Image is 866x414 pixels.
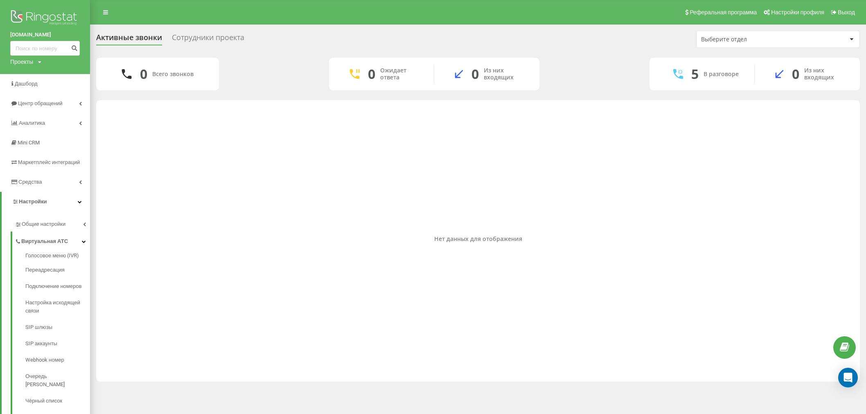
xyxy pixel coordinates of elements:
a: Webhook номер [25,352,90,368]
span: Виртуальная АТС [21,237,68,245]
div: 0 [140,66,147,82]
span: Маркетплейс интеграций [18,159,80,165]
span: Дашборд [15,81,38,87]
div: Активные звонки [96,33,162,46]
a: Переадресация [25,262,90,278]
div: Open Intercom Messenger [838,368,858,387]
a: Настройка исходящей связи [25,295,90,319]
span: Настройка исходящей связи [25,299,86,315]
span: Общие настройки [22,220,65,228]
img: Ringostat logo [10,8,80,29]
div: Всего звонков [152,71,194,78]
span: Реферальная программа [690,9,757,16]
div: Выберите отдел [701,36,799,43]
div: Из них входящих [804,67,848,81]
span: Выход [838,9,855,16]
span: Средства [18,179,42,185]
span: Голосовое меню (IVR) [25,252,79,260]
div: 0 [792,66,799,82]
div: Сотрудники проекта [172,33,244,46]
div: Ожидает ответа [380,67,422,81]
a: SIP шлюзы [25,319,90,335]
a: Подключение номеров [25,278,90,295]
span: Настройки профиля [771,9,824,16]
a: Настройки [2,192,90,211]
span: Центр обращений [18,100,63,106]
a: Чёрный список [25,393,90,409]
a: Виртуальная АТС [15,232,90,249]
div: Нет данных для отображения [103,235,853,242]
a: [DOMAIN_NAME] [10,31,80,39]
span: Настройки [19,198,47,205]
a: Очередь [PERSON_NAME] [25,368,90,393]
span: Аналитика [19,120,45,126]
div: 5 [691,66,699,82]
span: Переадресация [25,266,65,274]
span: Webhook номер [25,356,64,364]
span: Подключение номеров [25,282,81,290]
div: В разговоре [704,71,739,78]
span: SIP шлюзы [25,323,52,331]
div: Проекты [10,58,33,66]
div: 0 [471,66,479,82]
input: Поиск по номеру [10,41,80,56]
span: Очередь [PERSON_NAME] [25,372,86,389]
span: Mini CRM [18,139,40,146]
a: Общие настройки [15,214,90,232]
span: Чёрный список [25,397,62,405]
span: SIP аккаунты [25,340,57,348]
a: SIP аккаунты [25,335,90,352]
div: Из них входящих [484,67,527,81]
a: Голосовое меню (IVR) [25,252,90,262]
div: 0 [368,66,375,82]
